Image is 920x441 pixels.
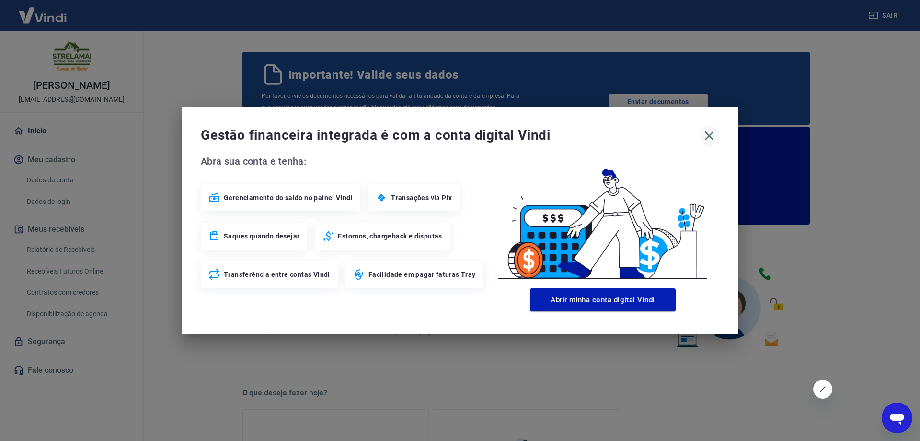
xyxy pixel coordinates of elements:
span: Facilidade em pagar faturas Tray [368,270,476,279]
span: Gerenciamento do saldo no painel Vindi [224,193,353,203]
span: Estornos, chargeback e disputas [338,231,442,241]
iframe: Fechar mensagem [813,380,832,399]
span: Olá! Precisa de ajuda? [6,7,80,14]
span: Saques quando desejar [224,231,299,241]
span: Transferência entre contas Vindi [224,270,330,279]
span: Abra sua conta e tenha: [201,154,486,169]
button: Abrir minha conta digital Vindi [530,288,676,311]
span: Gestão financeira integrada é com a conta digital Vindi [201,126,699,145]
img: Good Billing [486,154,719,285]
iframe: Botão para abrir a janela de mensagens [882,403,912,433]
span: Transações via Pix [391,193,452,203]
